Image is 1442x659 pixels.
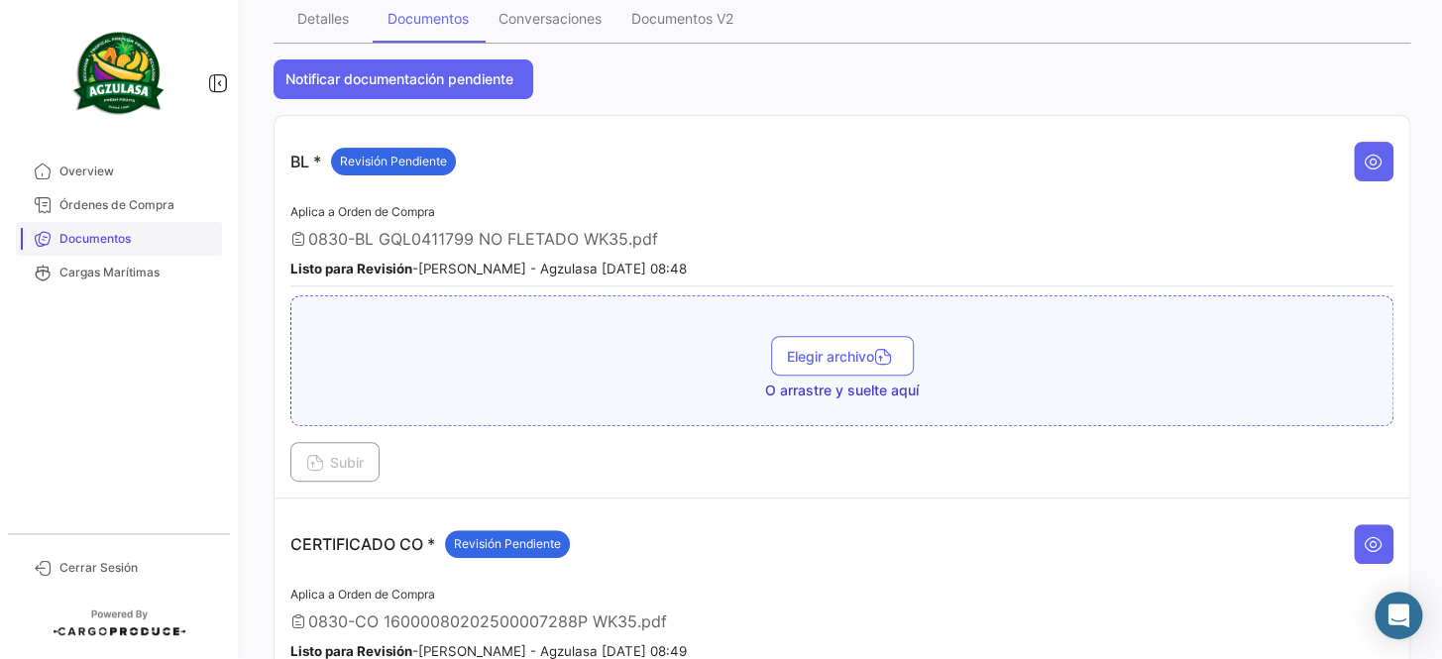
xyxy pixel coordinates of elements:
button: Subir [290,442,380,482]
a: Overview [16,155,222,188]
span: Cerrar Sesión [59,559,214,577]
small: - [PERSON_NAME] - Agzulasa [DATE] 08:48 [290,261,687,276]
div: Documentos V2 [631,10,733,27]
p: CERTIFICADO CO * [290,530,570,558]
b: Listo para Revisión [290,643,412,659]
span: O arrastre y suelte aquí [765,381,919,400]
div: Detalles [297,10,349,27]
span: Subir [306,454,364,471]
a: Órdenes de Compra [16,188,222,222]
span: Aplica a Orden de Compra [290,587,435,602]
a: Documentos [16,222,222,256]
span: 0830-CO 16000080202500007288P WK35.pdf [308,611,667,631]
span: Documentos [59,230,214,248]
img: agzulasa-logo.png [69,24,168,123]
span: Revisión Pendiente [454,535,561,553]
span: Órdenes de Compra [59,196,214,214]
span: 0830-BL GQL0411799 NO FLETADO WK35.pdf [308,229,658,249]
small: - [PERSON_NAME] - Agzulasa [DATE] 08:49 [290,643,687,659]
span: Overview [59,163,214,180]
span: Aplica a Orden de Compra [290,204,435,219]
div: Abrir Intercom Messenger [1375,592,1422,639]
span: Cargas Marítimas [59,264,214,281]
div: Documentos [388,10,469,27]
b: Listo para Revisión [290,261,412,276]
button: Elegir archivo [771,336,914,376]
span: Elegir archivo [787,348,898,365]
div: Conversaciones [499,10,602,27]
button: Notificar documentación pendiente [274,59,533,99]
a: Cargas Marítimas [16,256,222,289]
span: Revisión Pendiente [340,153,447,170]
